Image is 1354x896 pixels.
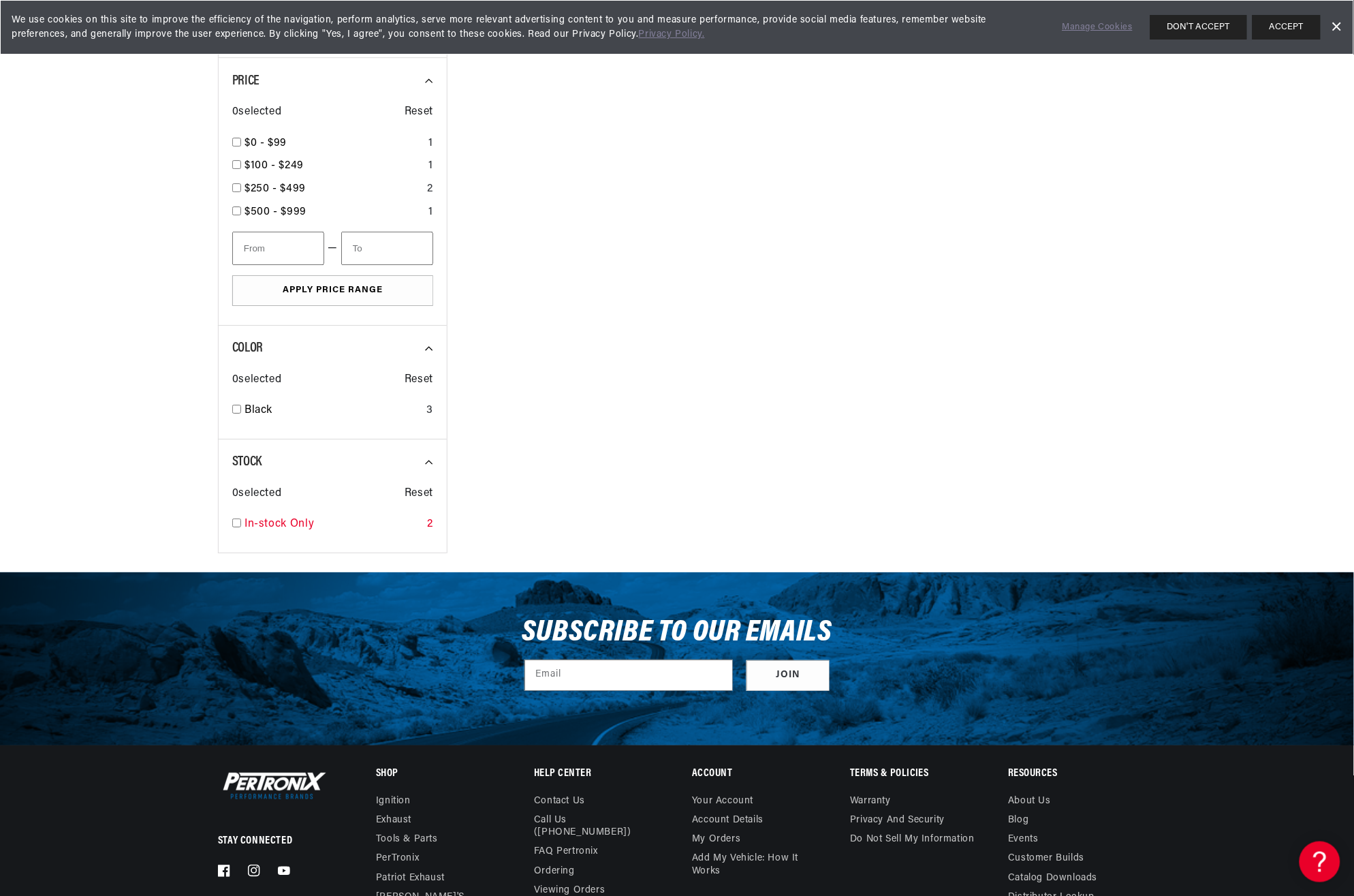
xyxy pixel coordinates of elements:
[427,181,433,198] div: 2
[426,402,433,420] div: 3
[245,160,304,171] span: $100 - $249
[850,795,891,811] a: Warranty
[639,29,705,40] a: Privacy Policy.
[428,204,433,221] div: 1
[232,455,262,469] span: Stock
[245,138,287,149] span: $0 - $99
[376,869,445,888] a: Patriot Exhaust
[341,232,433,265] input: To
[850,830,975,849] a: Do not sell my information
[376,849,419,868] a: PerTronix
[232,275,433,306] button: Apply Price Range
[1008,869,1097,888] a: Catalog Downloads
[534,811,651,842] a: Call Us ([PHONE_NUMBER])
[376,830,438,849] a: Tools & Parts
[534,842,598,861] a: FAQ Pertronix
[218,769,327,802] img: Pertronix
[232,104,281,121] span: 0 selected
[1326,17,1347,37] a: Dismiss Banner
[405,485,433,503] span: Reset
[1253,15,1321,40] button: ACCEPT
[232,74,259,88] span: Price
[232,341,263,355] span: Color
[328,240,338,258] span: —
[245,183,306,194] span: $250 - $499
[1150,15,1247,40] button: DON'T ACCEPT
[746,660,830,691] button: Subscribe
[1008,849,1084,868] a: Customer Builds
[12,13,1043,42] span: We use cookies on this site to improve the efficiency of the navigation, perform analytics, serve...
[428,135,433,153] div: 1
[534,795,585,811] a: Contact us
[245,516,422,534] a: In-stock Only
[232,232,324,265] input: From
[245,402,421,420] a: Black
[850,811,945,830] a: Privacy and Security
[692,830,740,849] a: My orders
[245,206,306,217] span: $500 - $999
[376,795,411,811] a: Ignition
[218,834,332,848] p: Stay Connected
[1062,20,1133,35] a: Manage Cookies
[232,371,281,389] span: 0 selected
[376,811,411,830] a: Exhaust
[692,795,753,811] a: Your account
[428,157,433,175] div: 1
[1008,795,1051,811] a: About Us
[427,516,433,534] div: 2
[232,485,281,503] span: 0 selected
[405,104,433,121] span: Reset
[522,620,832,646] h3: Subscribe to our emails
[534,862,575,881] a: Ordering
[525,660,732,690] input: Email
[1008,811,1028,830] a: Blog
[1008,830,1039,849] a: Events
[692,811,763,830] a: Account details
[405,371,433,389] span: Reset
[692,849,819,880] a: Add My Vehicle: How It Works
